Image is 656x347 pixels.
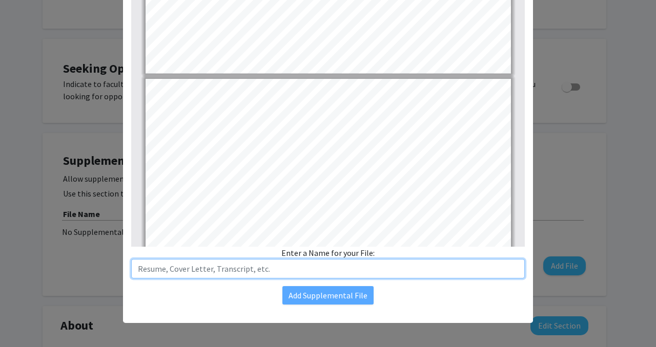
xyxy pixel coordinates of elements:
[282,286,374,305] button: Add Supplemental File
[131,247,525,278] div: Enter a Name for your File:
[196,242,256,249] a: mailto:abge-davies@unc.edu
[131,259,525,278] input: Resume, Cover Letter, Transcript, etc.
[8,301,44,339] iframe: Chat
